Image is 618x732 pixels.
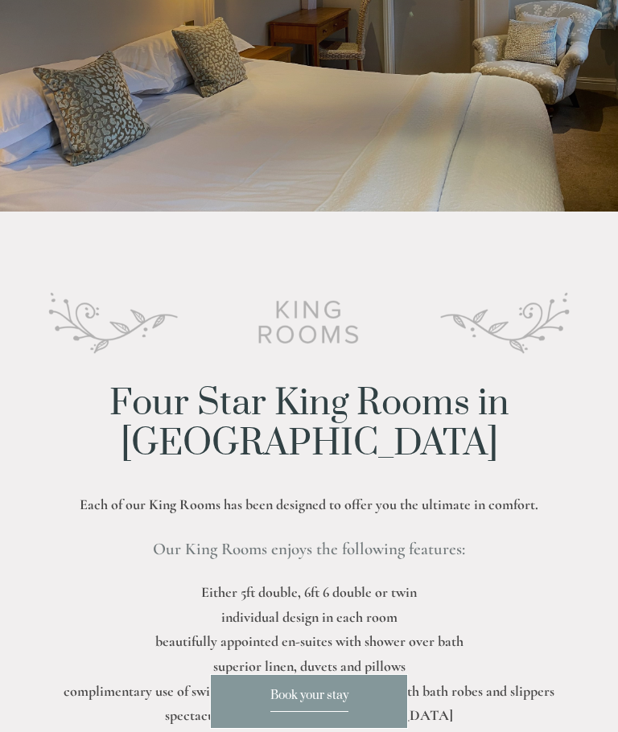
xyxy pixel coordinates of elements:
a: Book your stay [210,674,408,729]
h3: Our King Rooms enjoys the following features: [26,533,592,565]
h1: Four Star King Rooms in [GEOGRAPHIC_DATA] [26,384,592,465]
span: Book your stay [270,688,348,712]
p: Each of our King Rooms has been designed to offer you the ultimate in comfort. [26,492,592,517]
strong: Either 5ft double, 6ft 6 double or twin [201,583,417,601]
